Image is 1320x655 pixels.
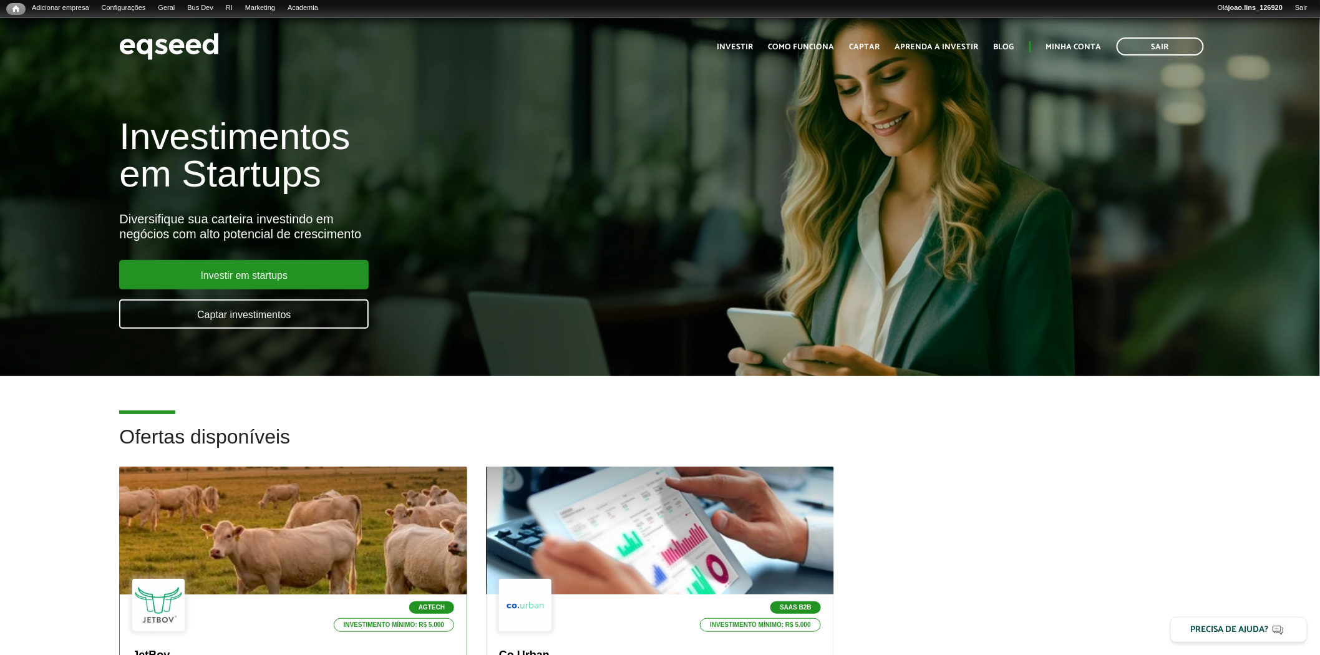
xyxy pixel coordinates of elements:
a: Captar investimentos [119,299,369,329]
a: Configurações [95,3,152,13]
a: Aprenda a investir [895,43,979,51]
strong: joao.lins_126920 [1228,4,1283,11]
a: Blog [994,43,1014,51]
p: Investimento mínimo: R$ 5.000 [334,618,455,632]
a: Minha conta [1046,43,1102,51]
a: Captar [850,43,880,51]
p: Investimento mínimo: R$ 5.000 [700,618,821,632]
a: Como funciona [769,43,835,51]
a: Sair [1117,37,1204,56]
div: Diversifique sua carteira investindo em negócios com alto potencial de crescimento [119,211,760,241]
p: SaaS B2B [770,601,821,614]
a: Início [6,3,26,15]
a: Sair [1289,3,1314,13]
a: Adicionar empresa [26,3,95,13]
h2: Ofertas disponíveis [119,426,1200,467]
a: Academia [281,3,324,13]
span: Início [12,4,19,13]
a: Marketing [239,3,281,13]
a: Investir em startups [119,260,369,289]
img: EqSeed [119,30,219,63]
p: Agtech [409,601,454,614]
a: Investir [717,43,754,51]
h1: Investimentos em Startups [119,118,760,193]
a: RI [220,3,239,13]
a: Geral [152,3,181,13]
a: Bus Dev [181,3,220,13]
a: Olájoao.lins_126920 [1211,3,1289,13]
